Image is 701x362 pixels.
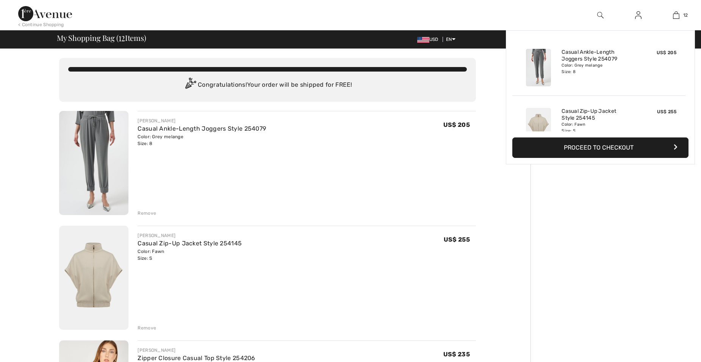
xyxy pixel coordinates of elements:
[138,248,242,262] div: Color: Fawn Size: S
[57,34,146,42] span: My Shopping Bag ( Items)
[138,125,266,132] a: Casual Ankle-Length Joggers Style 254079
[138,240,242,247] a: Casual Zip-Up Jacket Style 254145
[657,109,676,114] span: US$ 255
[635,11,642,20] img: My Info
[138,210,156,217] div: Remove
[443,121,470,128] span: US$ 205
[446,37,455,42] span: EN
[526,108,551,145] img: Casual Zip-Up Jacket Style 254145
[68,78,467,93] div: Congratulations! Your order will be shipped for FREE!
[526,49,551,86] img: Casual Ankle-Length Joggers Style 254079
[512,137,688,158] button: Proceed to Checkout
[138,232,242,239] div: [PERSON_NAME]
[629,11,648,20] a: Sign In
[59,111,128,215] img: Casual Ankle-Length Joggers Style 254079
[562,122,636,134] div: Color: Fawn Size: S
[597,11,604,20] img: search the website
[444,236,470,243] span: US$ 255
[138,354,255,362] a: Zipper Closure Casual Top Style 254206
[18,21,64,28] div: < Continue Shopping
[183,78,198,93] img: Congratulation2.svg
[657,50,676,55] span: US$ 205
[138,347,255,354] div: [PERSON_NAME]
[673,11,679,20] img: My Bag
[417,37,441,42] span: USD
[138,117,266,124] div: [PERSON_NAME]
[18,6,72,21] img: 1ère Avenue
[562,108,636,122] a: Casual Zip-Up Jacket Style 254145
[683,12,688,19] span: 12
[657,11,695,20] a: 12
[562,62,636,75] div: Color: Grey melange Size: 8
[417,37,429,43] img: US Dollar
[443,351,470,358] span: US$ 235
[138,133,266,147] div: Color: Grey melange Size: 8
[119,32,125,42] span: 12
[59,226,128,330] img: Casual Zip-Up Jacket Style 254145
[562,49,636,62] a: Casual Ankle-Length Joggers Style 254079
[138,325,156,331] div: Remove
